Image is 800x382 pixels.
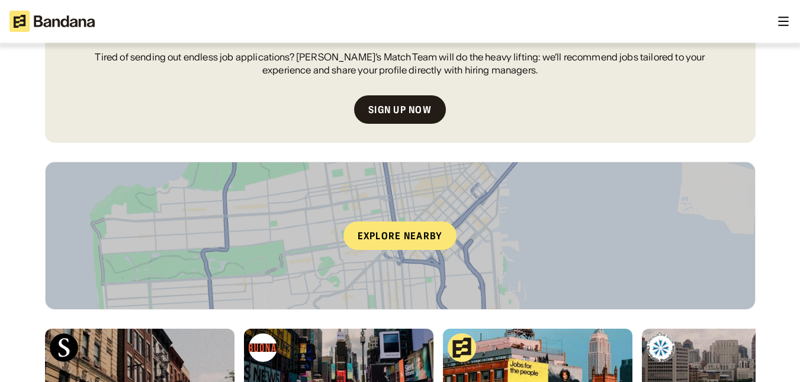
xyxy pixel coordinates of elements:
div: Tired of sending out endless job applications? [PERSON_NAME]’s Match Team will do the heavy lifti... [73,50,727,77]
a: Explore nearby [46,162,755,309]
a: Sign up now [354,95,446,124]
div: Explore nearby [343,222,457,250]
div: Sign up now [368,105,432,114]
img: Skydance Animation logo [50,333,78,362]
img: Bandana logotype [9,11,95,32]
img: Bandana logo [448,333,476,362]
img: Oregon Air Show Charitable Foundation logo [647,333,675,362]
img: The Buona Companies logo [249,333,277,362]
